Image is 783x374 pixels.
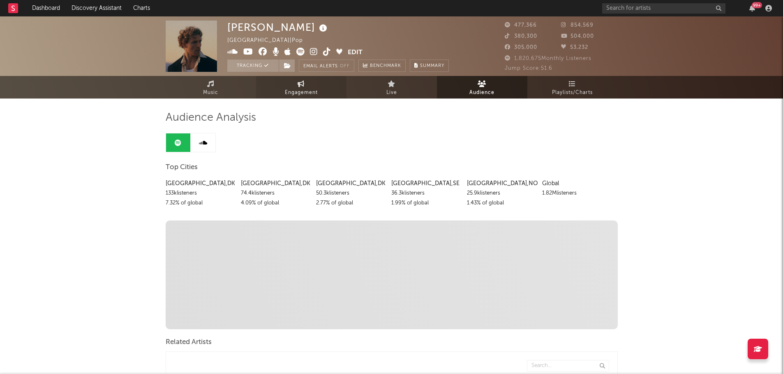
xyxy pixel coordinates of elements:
[227,36,312,46] div: [GEOGRAPHIC_DATA] | Pop
[316,188,385,198] div: 50.3k listeners
[752,2,762,8] div: 99 +
[166,76,256,99] a: Music
[505,45,537,50] span: 305,000
[602,3,725,14] input: Search for artists
[467,179,536,188] div: [GEOGRAPHIC_DATA] , NO
[410,60,449,72] button: Summary
[241,179,310,188] div: [GEOGRAPHIC_DATA] , DK
[561,23,594,28] span: 854,569
[561,45,588,50] span: 53,232
[542,188,611,198] div: 1.82M listeners
[505,23,537,28] span: 477,366
[391,198,460,208] div: 1.99 % of global
[391,179,460,188] div: [GEOGRAPHIC_DATA] , SE
[346,76,437,99] a: Live
[420,64,444,68] span: Summary
[542,179,611,188] div: Global
[358,60,406,72] a: Benchmark
[467,198,536,208] div: 1.43 % of global
[505,56,591,61] span: 1,820,675 Monthly Listeners
[437,76,527,99] a: Audience
[749,5,755,11] button: 99+
[285,88,318,98] span: Engagement
[505,66,552,71] span: Jump Score: 51.6
[227,60,279,72] button: Tracking
[299,60,354,72] button: Email AlertsOff
[166,198,235,208] div: 7.32 % of global
[527,360,609,372] input: Search...
[340,64,350,69] em: Off
[166,337,212,347] span: Related Artists
[386,88,397,98] span: Live
[316,179,385,188] div: [GEOGRAPHIC_DATA] , DK
[316,198,385,208] div: 2.77 % of global
[227,21,329,34] div: [PERSON_NAME]
[391,188,460,198] div: 36.3k listeners
[370,61,401,71] span: Benchmark
[241,198,310,208] div: 4.09 % of global
[561,34,594,39] span: 504,000
[241,188,310,198] div: 74.4k listeners
[527,76,618,99] a: Playlists/Charts
[203,88,218,98] span: Music
[166,163,198,172] span: Top Cities
[348,48,363,58] button: Edit
[166,113,256,123] span: Audience Analysis
[467,188,536,198] div: 25.9k listeners
[505,34,537,39] span: 380,300
[552,88,593,98] span: Playlists/Charts
[256,76,346,99] a: Engagement
[166,179,235,188] div: [GEOGRAPHIC_DATA] , DK
[469,88,494,98] span: Audience
[166,188,235,198] div: 133k listeners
